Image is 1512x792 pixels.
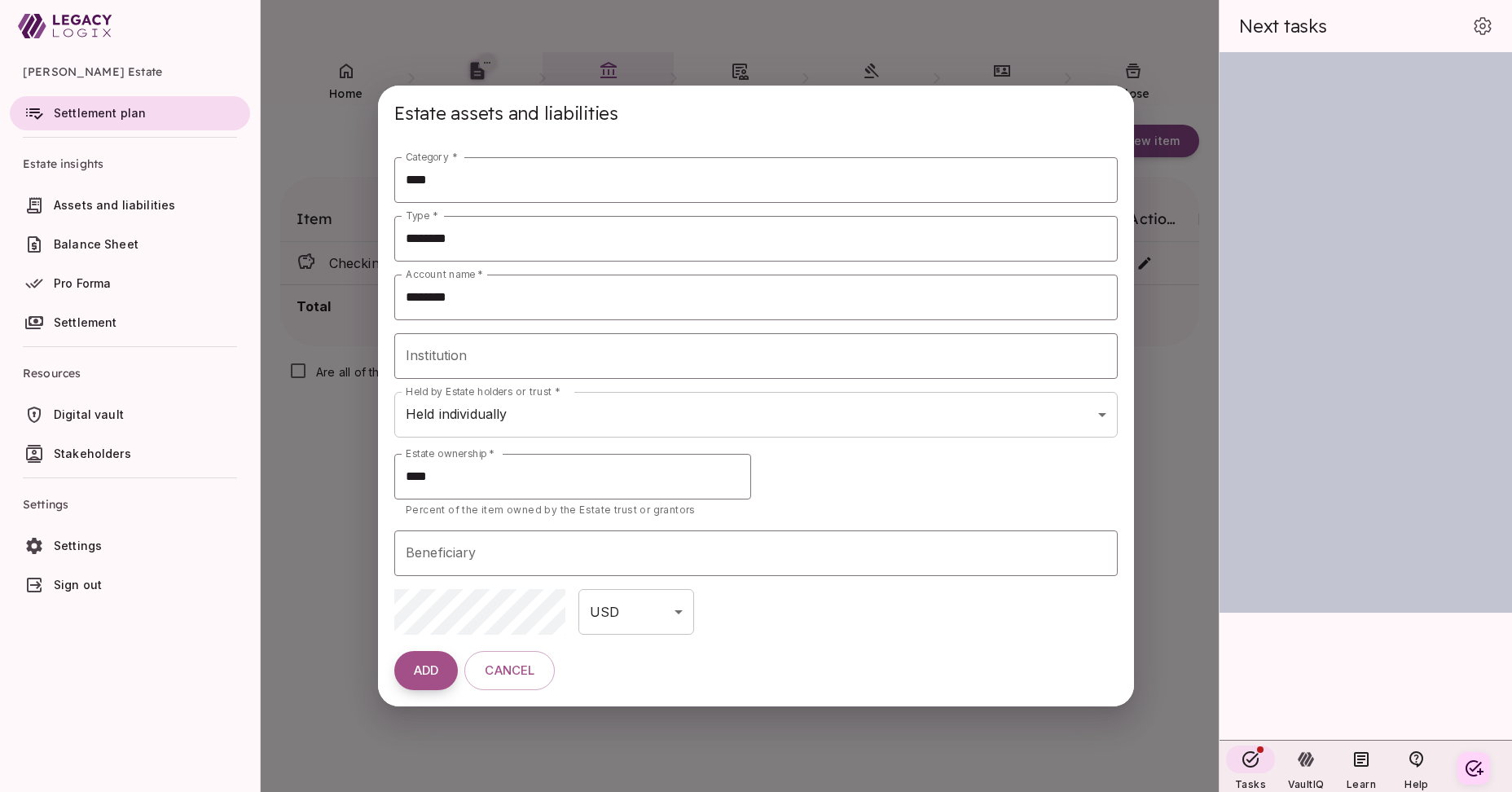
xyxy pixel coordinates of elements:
[406,406,508,422] span: Held individually
[394,651,458,690] button: ADD
[23,354,237,393] span: Resources
[54,407,124,421] span: Digital vault
[54,106,146,120] span: Settlement plan
[1347,778,1376,790] span: Learn
[23,144,237,183] span: Estate insights
[578,589,694,635] div: USD
[406,385,560,398] label: Held by Estate holders or trust *
[23,485,237,524] span: Settings
[406,150,457,164] label: Category *
[1235,778,1266,790] span: Tasks
[1288,778,1324,790] span: VaultIQ
[1457,752,1490,785] button: Create your first task
[485,663,534,679] span: Cancel
[54,237,138,251] span: Balance Sheet
[54,198,175,212] span: Assets and liabilities
[406,267,483,281] label: Account name
[394,102,618,125] span: Estate assets and liabilities
[54,539,102,552] span: Settings
[406,209,438,222] label: Type *
[54,447,131,460] span: Stakeholders
[54,276,111,290] span: Pro Forma
[414,663,438,679] span: ADD
[54,578,102,592] span: Sign out
[1239,15,1327,37] span: Next tasks
[54,315,117,329] span: Settlement
[406,447,494,460] label: Estate ownership
[406,504,696,516] span: Percent of the item owned by the Estate trust or grantors
[464,651,555,690] button: Cancel
[1404,778,1428,790] span: Help
[23,52,237,91] span: [PERSON_NAME] Estate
